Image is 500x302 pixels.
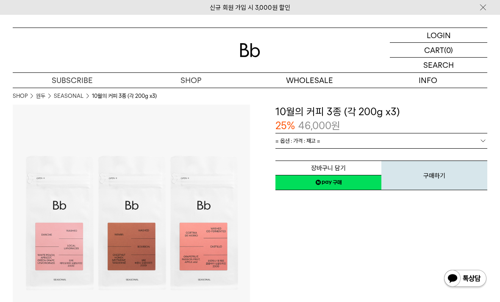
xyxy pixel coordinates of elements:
img: 카카오톡 채널 1:1 채팅 버튼 [443,269,487,289]
p: 46,000 [298,119,340,133]
a: SHOP [131,73,250,88]
p: LOGIN [427,28,451,42]
a: 신규 회원 가입 시 3,000원 할인 [210,4,290,11]
h3: 10월의 커피 3종 (각 200g x3) [275,105,487,119]
button: 구매하기 [381,161,487,190]
span: = 옵션 : 가격 : 재고 = [275,133,320,148]
a: 새창 [275,175,381,190]
button: 장바구니 담기 [275,161,381,175]
p: WHOLESALE [250,73,369,88]
img: 로고 [240,43,260,57]
p: INFO [369,73,487,88]
p: SEARCH [423,58,454,72]
a: LOGIN [390,28,487,43]
a: SHOP [13,92,28,100]
p: 25% [275,119,295,133]
span: 원 [331,119,340,132]
li: 10월의 커피 3종 (각 200g x3) [92,92,157,100]
a: SUBSCRIBE [13,73,131,88]
p: CART [424,43,444,57]
a: SEASONAL [54,92,83,100]
p: (0) [444,43,453,57]
a: 원두 [36,92,45,100]
a: CART (0) [390,43,487,58]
